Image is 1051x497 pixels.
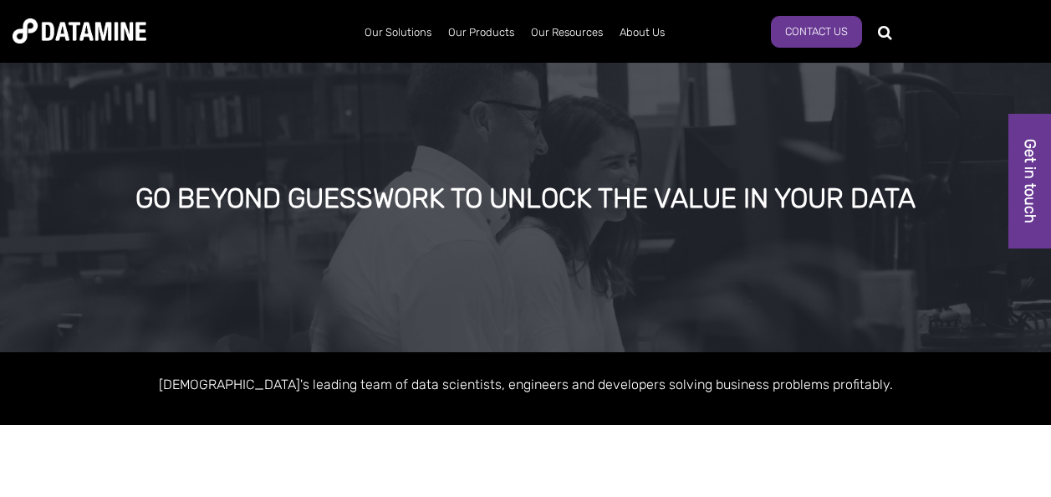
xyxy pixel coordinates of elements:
a: About Us [611,11,673,54]
a: Contact us [771,16,862,48]
div: GO BEYOND GUESSWORK TO UNLOCK THE VALUE IN YOUR DATA [126,184,924,214]
a: Our Solutions [356,11,440,54]
a: Our Resources [523,11,611,54]
p: [DEMOGRAPHIC_DATA]'s leading team of data scientists, engineers and developers solving business p... [49,373,1003,396]
a: Our Products [440,11,523,54]
a: Get in touch [1008,114,1051,248]
img: Datamine [13,18,146,44]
